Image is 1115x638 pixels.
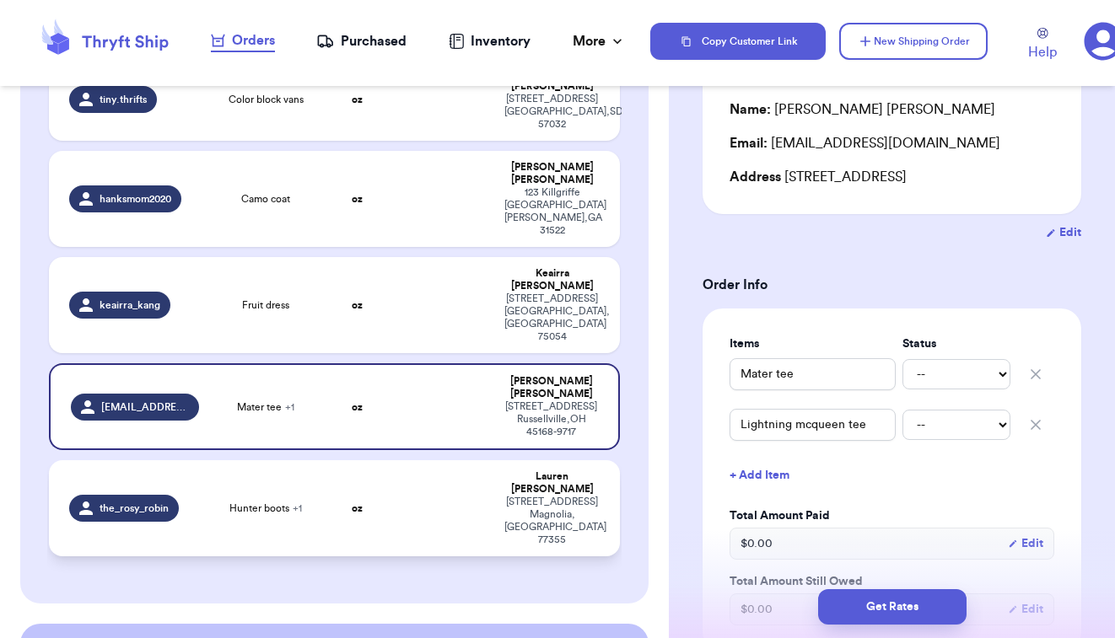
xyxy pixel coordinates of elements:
div: Lauren [PERSON_NAME] [504,470,600,496]
div: [PERSON_NAME] [PERSON_NAME] [504,161,600,186]
label: Items [730,335,896,352]
div: Keairra [PERSON_NAME] [504,267,600,292]
a: Help [1028,28,1057,62]
a: Orders [211,30,275,52]
strong: oz [352,194,363,204]
span: + 1 [285,402,294,412]
button: + Add Item [723,457,1061,494]
h3: Order Info [703,275,1081,295]
div: [STREET_ADDRESS] Russellville , OH 45168-9717 [504,400,598,438]
div: [PERSON_NAME] [PERSON_NAME] [504,375,598,400]
div: [EMAIL_ADDRESS][DOMAIN_NAME] [730,133,1054,153]
div: 123 Killgriffe [GEOGRAPHIC_DATA][PERSON_NAME] , GA 31522 [504,186,600,237]
span: Fruit dress [242,298,289,312]
label: Total Amount Still Owed [730,573,1054,590]
span: Color block vans [229,93,304,106]
div: More [573,31,626,51]
a: Inventory [449,31,531,51]
label: Total Amount Paid [730,507,1054,524]
div: [PERSON_NAME] [PERSON_NAME] [730,99,995,120]
span: Help [1028,42,1057,62]
span: Email: [730,137,768,150]
div: [STREET_ADDRESS] [GEOGRAPHIC_DATA] , [GEOGRAPHIC_DATA] 75054 [504,292,600,343]
strong: oz [352,503,363,513]
a: Purchased [316,31,407,51]
span: + 1 [293,503,302,513]
button: Edit [1008,535,1043,552]
button: Copy Customer Link [650,23,826,60]
span: keairra_kang [100,298,160,312]
div: [STREET_ADDRESS] [GEOGRAPHIC_DATA] , SD 57032 [504,93,600,131]
strong: oz [352,94,363,105]
span: Camo coat [241,192,290,206]
button: Get Rates [818,589,967,625]
span: Name: [730,103,771,116]
div: [STREET_ADDRESS] [730,167,1054,187]
div: [STREET_ADDRESS] Magnolia , [GEOGRAPHIC_DATA] 77355 [504,496,600,546]
span: Mater tee [237,400,294,414]
span: tiny.thrifts [100,93,147,106]
label: Status [902,335,1010,352]
button: New Shipping Order [839,23,988,60]
span: Hunter boots [229,501,302,515]
span: [EMAIL_ADDRESS][DOMAIN_NAME] [101,400,189,414]
span: the_rosy_robin [100,501,169,515]
strong: oz [352,300,363,310]
strong: oz [352,402,363,412]
div: Orders [211,30,275,51]
span: $ 0.00 [741,535,773,552]
button: Edit [1046,224,1081,241]
span: Address [730,170,781,184]
span: hanksmom2020 [100,192,171,206]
